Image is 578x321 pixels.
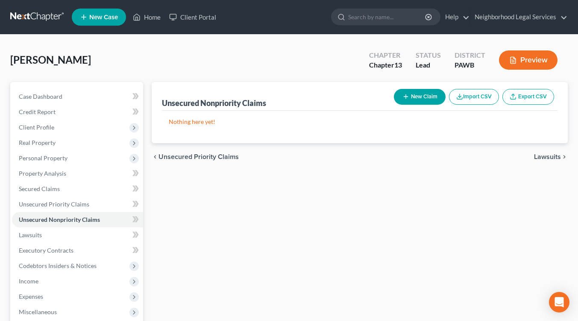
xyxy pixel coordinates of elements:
span: Personal Property [19,154,67,162]
span: Secured Claims [19,185,60,192]
span: Unsecured Nonpriority Claims [19,216,100,223]
div: Chapter [369,60,402,70]
span: 13 [394,61,402,69]
button: chevron_left Unsecured Priority Claims [152,153,239,160]
button: Preview [499,50,557,70]
div: Lead [416,60,441,70]
span: Client Profile [19,124,54,131]
span: Miscellaneous [19,308,57,315]
p: Nothing here yet! [169,118,551,126]
span: Real Property [19,139,56,146]
span: [PERSON_NAME] [10,53,91,66]
a: Unsecured Nonpriority Claims [12,212,143,227]
a: Help [441,9,469,25]
span: Property Analysis [19,170,66,177]
span: Unsecured Priority Claims [158,153,239,160]
div: District [455,50,485,60]
button: New Claim [394,89,446,105]
a: Client Portal [165,9,220,25]
a: Case Dashboard [12,89,143,104]
div: Unsecured Nonpriority Claims [162,98,266,108]
a: Neighborhood Legal Services [470,9,567,25]
i: chevron_left [152,153,158,160]
span: Income [19,277,38,285]
a: Unsecured Priority Claims [12,197,143,212]
div: PAWB [455,60,485,70]
a: Property Analysis [12,166,143,181]
span: Unsecured Priority Claims [19,200,89,208]
input: Search by name... [348,9,426,25]
span: Lawsuits [534,153,561,160]
a: Export CSV [502,89,554,105]
span: Executory Contracts [19,247,73,254]
a: Credit Report [12,104,143,120]
div: Open Intercom Messenger [549,292,569,312]
a: Home [129,9,165,25]
span: New Case [89,14,118,21]
span: Case Dashboard [19,93,62,100]
i: chevron_right [561,153,568,160]
button: Lawsuits chevron_right [534,153,568,160]
a: Executory Contracts [12,243,143,258]
a: Lawsuits [12,227,143,243]
span: Lawsuits [19,231,42,239]
span: Credit Report [19,108,56,115]
button: Import CSV [449,89,499,105]
span: Codebtors Insiders & Notices [19,262,97,269]
div: Chapter [369,50,402,60]
a: Secured Claims [12,181,143,197]
div: Status [416,50,441,60]
span: Expenses [19,293,43,300]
